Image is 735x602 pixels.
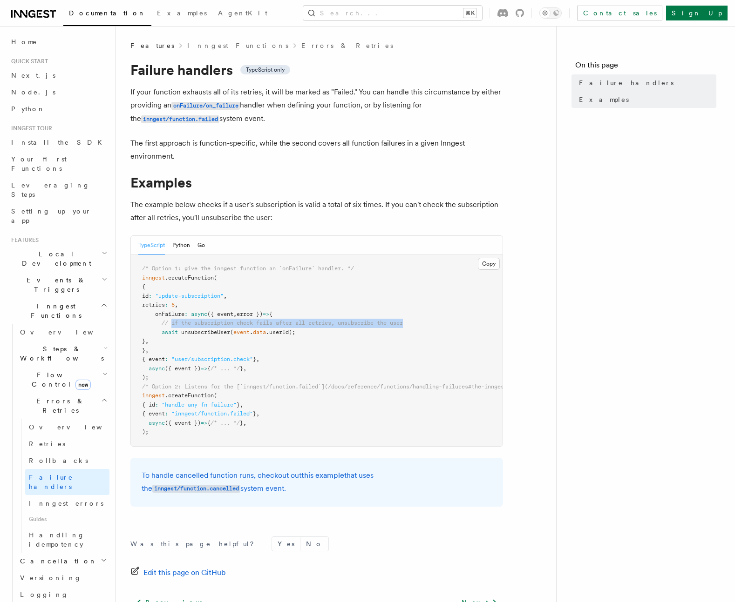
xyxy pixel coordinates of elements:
[165,274,214,281] span: .createFunction
[184,311,188,317] span: :
[171,100,240,109] a: onFailure/on_failure
[152,484,240,493] a: inngest/function.cancelled
[149,293,152,299] span: :
[142,347,145,354] span: }
[539,7,562,19] button: Toggle dark mode
[165,356,168,362] span: :
[142,301,165,308] span: retries
[240,401,243,408] span: ,
[7,67,109,84] a: Next.js
[212,3,273,25] a: AgentKit
[16,344,104,363] span: Steps & Workflows
[165,410,168,417] span: :
[253,410,256,417] span: }
[11,37,37,47] span: Home
[7,249,102,268] span: Local Development
[16,370,102,389] span: Flow Control
[145,347,149,354] span: ,
[171,410,253,417] span: "inngest/function.failed"
[7,246,109,272] button: Local Development
[187,41,288,50] a: Inngest Functions
[16,556,97,566] span: Cancellation
[181,329,230,335] span: unsubscribeUser
[201,365,207,372] span: =>
[201,420,207,426] span: =>
[25,435,109,452] a: Retries
[29,500,103,507] span: Inngest errors
[130,41,174,50] span: Features
[575,74,716,91] a: Failure handlers
[16,396,101,415] span: Errors & Retries
[162,320,403,326] span: // if the subscription check fails after all retries, unsubscribe the user
[16,569,109,586] a: Versioning
[142,469,492,495] p: To handle cancelled function runs, checkout out that uses the system event.
[237,401,240,408] span: }
[171,356,253,362] span: "user/subscription.check"
[197,236,205,255] button: Go
[142,428,149,435] span: );
[577,6,662,20] a: Contact sales
[29,423,125,431] span: Overview
[7,84,109,100] a: Node.js
[250,329,253,335] span: .
[141,114,219,123] a: inngest/function.failed
[7,301,101,320] span: Inngest Functions
[300,537,328,551] button: No
[130,566,226,579] a: Edit this page on GitHub
[7,151,109,177] a: Your first Functions
[165,420,201,426] span: ({ event })
[142,401,155,408] span: { id
[130,61,503,78] h1: Failure handlers
[301,471,344,480] a: this example
[233,329,250,335] span: event
[151,3,212,25] a: Examples
[191,311,207,317] span: async
[142,356,165,362] span: { event
[16,393,109,419] button: Errors & Retries
[240,365,243,372] span: }
[7,134,109,151] a: Install the SDK
[7,33,109,50] a: Home
[224,293,227,299] span: ,
[16,553,109,569] button: Cancellation
[25,527,109,553] a: Handling idempotency
[149,420,165,426] span: async
[29,457,88,464] span: Rollbacks
[155,311,184,317] span: onFailure
[142,283,145,290] span: {
[7,236,39,244] span: Features
[7,272,109,298] button: Events & Triggers
[243,365,246,372] span: ,
[303,6,482,20] button: Search...⌘K
[162,401,237,408] span: "handle-any-fn-failure"
[143,566,226,579] span: Edit this page on GitHub
[240,420,243,426] span: }
[230,329,233,335] span: (
[7,58,48,65] span: Quick start
[29,440,65,448] span: Retries
[149,365,165,372] span: async
[142,293,149,299] span: id
[138,236,165,255] button: TypeScript
[25,452,109,469] a: Rollbacks
[7,125,52,132] span: Inngest tour
[214,274,217,281] span: (
[141,115,219,123] code: inngest/function.failed
[272,537,300,551] button: Yes
[175,301,178,308] span: ,
[256,410,259,417] span: ,
[171,102,240,110] code: onFailure/on_failure
[29,531,85,548] span: Handling idempotency
[233,311,237,317] span: ,
[256,356,259,362] span: ,
[11,139,108,146] span: Install the SDK
[130,174,503,191] h1: Examples
[25,495,109,512] a: Inngest errors
[157,9,207,17] span: Examples
[172,236,190,255] button: Python
[478,258,500,270] button: Copy
[25,469,109,495] a: Failure handlers
[301,41,393,50] a: Errors & Retries
[16,341,109,367] button: Steps & Workflows
[11,155,67,172] span: Your first Functions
